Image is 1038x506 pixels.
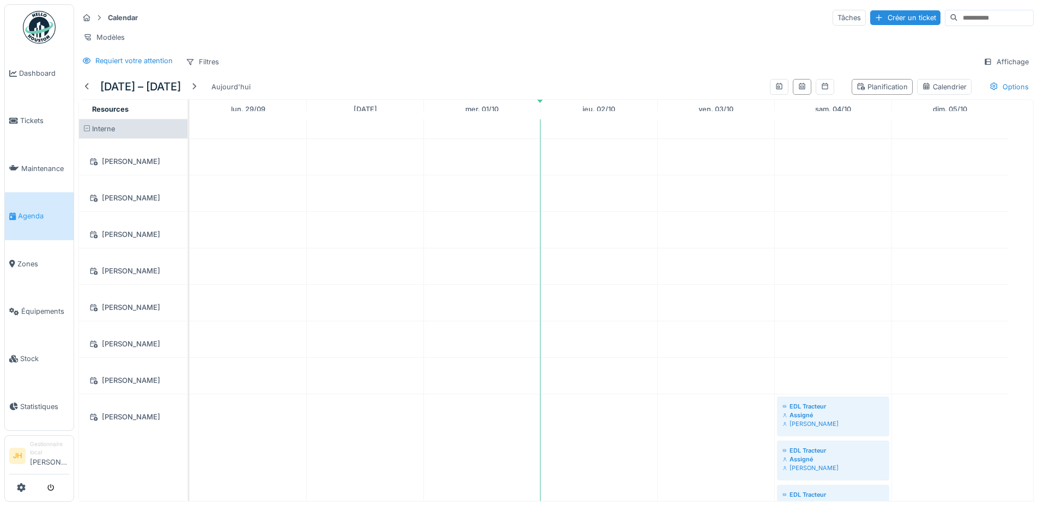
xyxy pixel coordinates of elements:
span: Zones [17,259,69,269]
a: 3 octobre 2025 [696,102,736,117]
div: [PERSON_NAME] [86,228,181,241]
div: [PERSON_NAME] [86,374,181,387]
div: EDL Tracteur [782,446,884,455]
span: Statistiques [20,401,69,412]
div: Planification [857,82,908,92]
span: Agenda [18,211,69,221]
a: 30 septembre 2025 [351,102,380,117]
li: JH [9,448,26,464]
span: Tickets [20,115,69,126]
div: [PERSON_NAME] [86,264,181,278]
div: Aujourd'hui [207,80,255,94]
a: Statistiques [5,383,74,430]
a: 1 octobre 2025 [463,102,501,117]
span: Dashboard [19,68,69,78]
div: [PERSON_NAME] [86,410,181,424]
div: Gestionnaire local [30,440,69,457]
div: [PERSON_NAME] [782,419,884,428]
div: Modèles [78,29,130,45]
a: 29 septembre 2025 [228,102,268,117]
a: Équipements [5,288,74,335]
li: [PERSON_NAME] [30,440,69,472]
span: Maintenance [21,163,69,174]
div: Créer un ticket [870,10,940,25]
span: Stock [20,353,69,364]
a: 5 octobre 2025 [930,102,970,117]
div: Tâches [833,10,866,26]
div: Requiert votre attention [95,56,173,66]
a: Agenda [5,192,74,240]
a: Dashboard [5,50,74,97]
div: [PERSON_NAME] [86,301,181,314]
a: Stock [5,335,74,382]
a: Maintenance [5,145,74,192]
div: Assigné [782,411,884,419]
h5: [DATE] – [DATE] [100,80,181,93]
div: Options [985,79,1034,95]
a: Tickets [5,97,74,144]
span: Interne [92,125,115,133]
div: Filtres [181,54,224,70]
div: EDL Tracteur [782,490,884,499]
div: [PERSON_NAME] [86,337,181,351]
a: 4 octobre 2025 [812,102,854,117]
div: Calendrier [922,82,967,92]
span: Resources [92,105,129,113]
a: 2 octobre 2025 [580,102,618,117]
div: [PERSON_NAME] [86,155,181,168]
a: JH Gestionnaire local[PERSON_NAME] [9,440,69,474]
div: Assigné [782,455,884,464]
a: Zones [5,240,74,288]
div: [PERSON_NAME] [86,191,181,205]
div: [PERSON_NAME] [782,464,884,472]
strong: Calendar [104,13,142,23]
div: EDL Tracteur [782,402,884,411]
img: Badge_color-CXgf-gQk.svg [23,11,56,44]
div: Affichage [979,54,1034,70]
span: Équipements [21,306,69,316]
